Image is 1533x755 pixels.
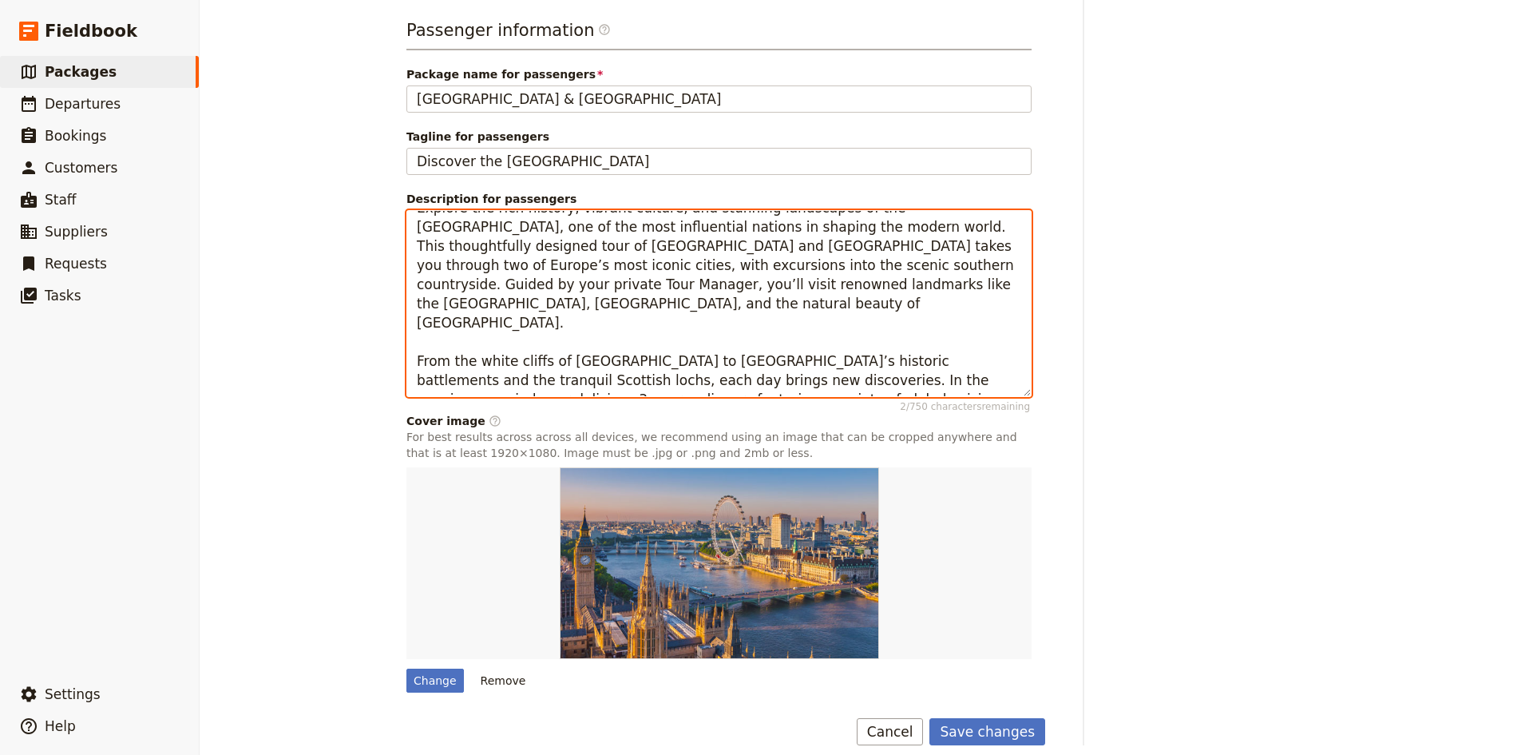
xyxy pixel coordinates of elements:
[560,467,879,659] img: https://d33jgr8dhgav85.cloudfront.net/6776c252ddbdb110a2d9124f/67bd9104c3c6f31d09675da3?Expires=1...
[45,718,76,734] span: Help
[406,429,1032,461] p: For best results across across all devices, we recommend using an image that can be cropped anywh...
[406,85,1032,113] input: Package name for passengers
[45,192,77,208] span: Staff
[45,128,106,144] span: Bookings
[929,718,1045,745] button: Save changes
[489,415,501,427] span: ​
[406,66,1032,82] span: Package name for passengers
[406,129,1032,145] span: Tagline for passengers
[598,23,611,42] span: ​
[857,718,924,745] button: Cancel
[895,399,1032,415] span: 2 / 750 characters remaining
[598,23,611,36] span: ​
[45,686,101,702] span: Settings
[406,148,1032,175] input: Tagline for passengers
[45,288,81,304] span: Tasks
[45,19,137,43] span: Fieldbook
[406,413,1032,429] div: Cover image
[473,669,533,693] button: Remove
[45,256,107,272] span: Requests
[406,210,1032,397] textarea: Description for passengers2/750 charactersremaining
[406,669,464,693] div: Change
[45,160,117,176] span: Customers
[45,64,117,80] span: Packages
[45,96,121,112] span: Departures
[406,191,1032,207] span: Description for passengers
[45,224,108,240] span: Suppliers
[406,18,1032,50] h3: Passenger information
